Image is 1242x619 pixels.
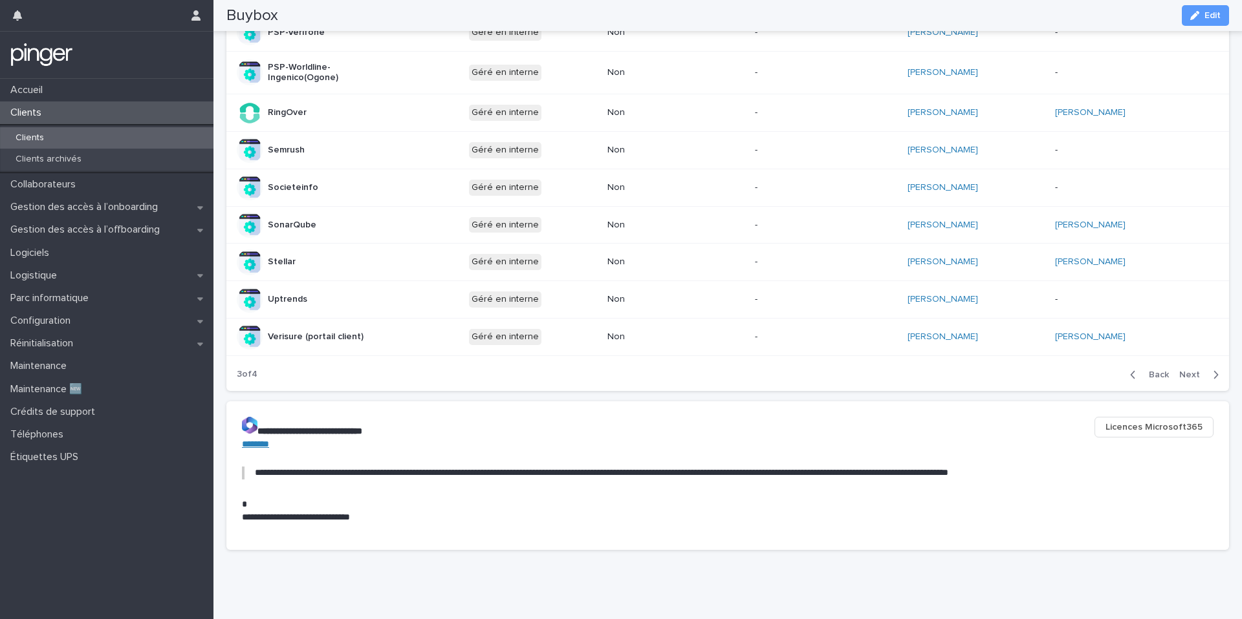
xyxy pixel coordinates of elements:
[908,107,978,118] a: [PERSON_NAME]
[607,182,715,193] p: Non
[607,257,715,268] p: Non
[607,220,715,231] p: Non
[5,269,67,282] p: Logistique
[469,65,541,81] div: Géré en interne
[469,217,541,233] div: Géré en interne
[5,337,83,350] p: Réinitialisation
[1182,5,1229,26] button: Edit
[1095,417,1214,437] button: Licences Microsoft365
[469,25,541,41] div: Géré en interne
[268,27,325,38] p: PSP-Verifone
[5,107,52,119] p: Clients
[607,67,715,78] p: Non
[1055,67,1163,78] p: -
[755,294,863,305] p: -
[1120,369,1174,381] button: Back
[755,67,863,78] p: -
[469,105,541,121] div: Géré en interne
[10,42,73,68] img: mTgBEunGTSyRkCgitkcU
[5,292,99,304] p: Parc informatique
[755,27,863,38] p: -
[755,257,863,268] p: -
[5,315,81,327] p: Configuration
[469,142,541,158] div: Géré en interne
[226,94,1229,132] tr: RingOverGéré en interneNon-[PERSON_NAME] [PERSON_NAME]
[469,291,541,308] div: Géré en interne
[1106,421,1203,434] span: Licences Microsoft365
[908,145,978,156] a: [PERSON_NAME]
[5,360,77,372] p: Maintenance
[226,318,1229,355] tr: Verisure (portail client)Géré en interneNon-[PERSON_NAME] [PERSON_NAME]
[268,294,307,305] p: Uptrends
[607,331,715,342] p: Non
[5,154,92,165] p: Clients archivés
[755,182,863,193] p: -
[5,428,74,441] p: Téléphones
[908,257,978,268] a: [PERSON_NAME]
[755,220,863,231] p: -
[226,6,278,25] h2: Buybox
[268,331,364,342] p: Verisure (portail client)
[268,182,318,193] p: Societeinfo
[908,182,978,193] a: [PERSON_NAME]
[242,417,257,434] img: Z
[469,254,541,270] div: Géré en interne
[607,294,715,305] p: Non
[268,257,296,268] p: Stellar
[226,206,1229,244] tr: SonarQubeGéré en interneNon-[PERSON_NAME] [PERSON_NAME]
[5,247,60,259] p: Logiciels
[268,107,307,118] p: RingOver
[1141,370,1169,379] span: Back
[226,244,1229,281] tr: StellarGéré en interneNon-[PERSON_NAME] [PERSON_NAME]
[1055,331,1126,342] a: [PERSON_NAME]
[755,145,863,156] p: -
[5,406,105,418] p: Crédits de support
[5,451,89,463] p: Étiquettes UPS
[5,383,93,395] p: Maintenance 🆕
[1174,369,1229,381] button: Next
[755,107,863,118] p: -
[908,220,978,231] a: [PERSON_NAME]
[1055,294,1163,305] p: -
[5,224,170,236] p: Gestion des accès à l’offboarding
[607,107,715,118] p: Non
[226,131,1229,169] tr: SemrushGéré en interneNon-[PERSON_NAME] -
[908,67,978,78] a: [PERSON_NAME]
[226,14,1229,51] tr: PSP-VerifoneGéré en interneNon-[PERSON_NAME] -
[1055,107,1126,118] a: [PERSON_NAME]
[5,201,168,213] p: Gestion des accès à l’onboarding
[1055,27,1163,38] p: -
[268,145,305,156] p: Semrush
[226,169,1229,206] tr: SocieteinfoGéré en interneNon-[PERSON_NAME] -
[1179,370,1208,379] span: Next
[469,329,541,345] div: Géré en interne
[1055,145,1163,156] p: -
[5,178,86,191] p: Collaborateurs
[908,331,978,342] a: [PERSON_NAME]
[607,145,715,156] p: Non
[5,84,53,96] p: Accueil
[908,294,978,305] a: [PERSON_NAME]
[908,27,978,38] a: [PERSON_NAME]
[1204,11,1221,20] span: Edit
[226,359,268,390] p: 3 of 4
[226,51,1229,94] tr: PSP-Worldline-Ingenico(Ogone)Géré en interneNon-[PERSON_NAME] -
[226,281,1229,319] tr: UptrendsGéré en interneNon-[PERSON_NAME] -
[1055,182,1163,193] p: -
[755,331,863,342] p: -
[1055,220,1126,231] a: [PERSON_NAME]
[607,27,715,38] p: Non
[1055,257,1126,268] a: [PERSON_NAME]
[268,220,316,231] p: SonarQube
[5,132,54,143] p: Clients
[268,62,376,84] p: PSP-Worldline-Ingenico(Ogone)
[469,180,541,196] div: Géré en interne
